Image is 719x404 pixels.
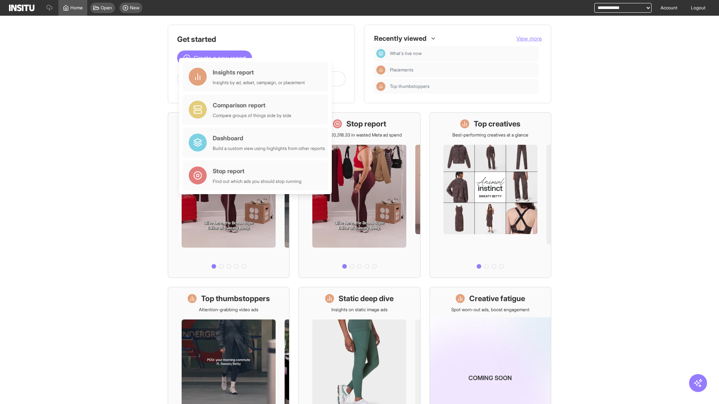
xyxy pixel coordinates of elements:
span: Placements [390,67,536,73]
div: Find out which ads you should stop running [213,178,301,184]
h1: Top creatives [474,119,521,129]
span: Top thumbstoppers [390,83,536,89]
div: Dashboard [213,134,325,143]
h1: Get started [177,34,346,45]
a: Top creativesBest-performing creatives at a glance [430,112,551,278]
p: Best-performing creatives at a glance [452,132,528,138]
span: Create a new report [194,53,246,62]
p: Insights on static image ads [331,307,388,313]
p: Save £20,318.33 in wasted Meta ad spend [317,132,402,138]
span: New [130,5,139,11]
span: Placements [390,67,413,73]
span: What's live now [390,50,422,56]
div: Insights [376,65,385,74]
h1: Static deep dive [339,293,394,304]
div: Build a custom view using highlights from other reports [213,146,325,151]
div: Comparison report [213,101,291,110]
div: Insights [376,82,385,91]
button: Create a new report [177,50,252,65]
span: Top thumbstoppers [390,83,430,89]
img: Logo [9,4,34,11]
a: What's live nowSee all active ads instantly [168,112,289,278]
p: Attention-grabbing video ads [199,307,258,313]
div: Insights report [213,68,305,77]
span: Open [101,5,112,11]
a: Stop reportSave £20,318.33 in wasted Meta ad spend [298,112,420,278]
button: View more [516,35,542,42]
div: Stop report [213,166,301,175]
div: Compare groups of things side by side [213,113,291,119]
div: Insights by ad, adset, campaign, or placement [213,80,305,86]
span: Home [70,5,83,11]
h1: Stop report [346,119,386,129]
div: Dashboard [376,49,385,58]
span: What's live now [390,50,536,56]
h1: Top thumbstoppers [201,293,270,304]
